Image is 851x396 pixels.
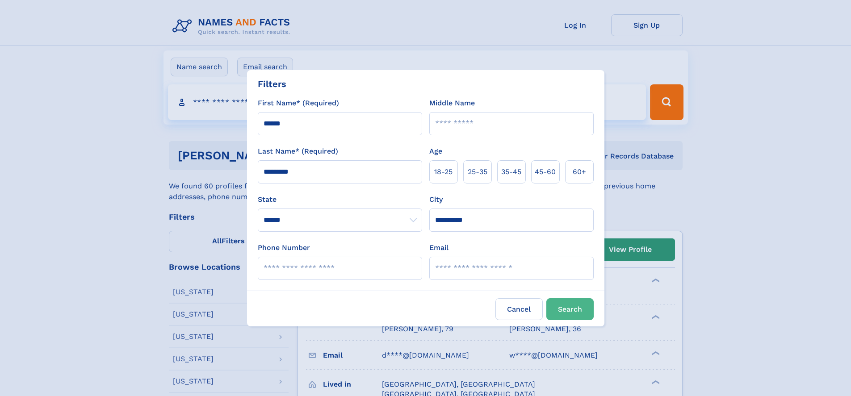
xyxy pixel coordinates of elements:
button: Search [546,298,594,320]
span: 45‑60 [535,167,556,177]
span: 60+ [573,167,586,177]
span: 18‑25 [434,167,453,177]
span: 35‑45 [501,167,521,177]
label: Middle Name [429,98,475,108]
label: First Name* (Required) [258,98,339,108]
label: Phone Number [258,242,310,253]
label: State [258,194,422,205]
span: 25‑35 [468,167,487,177]
label: Age [429,146,442,157]
label: Last Name* (Required) [258,146,338,157]
label: Email [429,242,449,253]
label: Cancel [495,298,543,320]
div: Filters [258,77,286,91]
label: City [429,194,443,205]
